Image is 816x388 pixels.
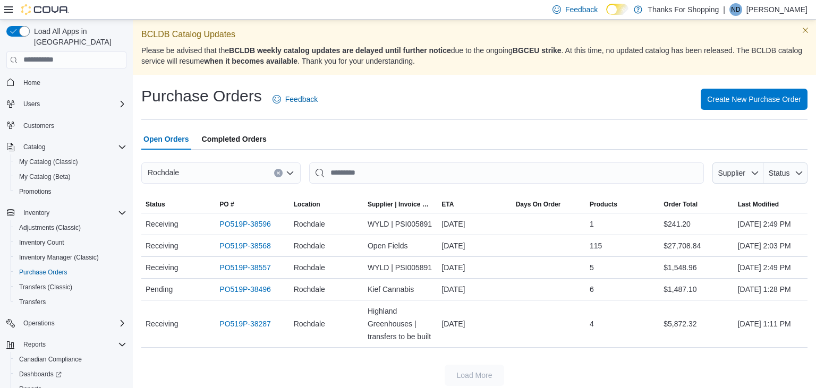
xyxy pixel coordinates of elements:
span: 4 [590,317,594,330]
p: Please be advised that the due to the ongoing . At this time, no updated catalog has been release... [141,45,807,66]
p: Thanks For Shopping [648,3,719,16]
span: Canadian Compliance [15,353,126,366]
span: Feedback [285,94,318,105]
div: [DATE] 1:28 PM [734,279,807,300]
button: Location [290,196,363,213]
span: Purchase Orders [15,266,126,279]
span: 6 [590,283,594,296]
span: Days On Order [516,200,561,209]
span: Status [146,200,165,209]
span: Promotions [19,187,52,196]
button: Open list of options [286,169,294,177]
span: Receiving [146,317,178,330]
div: [DATE] [437,213,511,235]
span: Home [23,79,40,87]
button: Dismiss this callout [799,24,812,37]
div: Kief Cannabis [363,279,437,300]
p: | [723,3,725,16]
span: Dashboards [15,368,126,381]
span: My Catalog (Classic) [15,156,126,168]
a: Home [19,76,45,89]
span: Reports [23,340,46,349]
span: Receiving [146,239,178,252]
a: Inventory Manager (Classic) [15,251,103,264]
button: Inventory [19,206,54,219]
span: Create New Purchase Order [707,94,801,105]
h1: Purchase Orders [141,85,262,107]
span: Inventory Count [15,236,126,249]
span: Rochdale [148,166,179,179]
span: Home [19,76,126,89]
span: Reports [19,338,126,351]
div: [DATE] 2:03 PM [734,235,807,256]
span: Rochdale [294,218,325,230]
div: [DATE] [437,279,511,300]
button: Inventory [2,205,131,220]
div: [DATE] [437,313,511,334]
button: Clear input [274,169,283,177]
span: Inventory Manager (Classic) [15,251,126,264]
button: Users [19,98,44,110]
div: $1,487.10 [659,279,733,300]
span: Receiving [146,218,178,230]
strong: BGCEU strike [513,46,562,55]
button: Transfers [11,295,131,309]
a: My Catalog (Classic) [15,156,82,168]
span: Users [23,100,40,108]
span: Adjustments (Classic) [19,223,81,232]
div: [DATE] 2:49 PM [734,257,807,278]
div: Nikki Dusyk [729,3,742,16]
span: Transfers (Classic) [19,283,72,291]
button: Products [585,196,659,213]
div: [DATE] 1:11 PM [734,313,807,334]
span: Inventory Manager (Classic) [19,253,99,262]
button: PO # [215,196,289,213]
input: This is a search bar. After typing your query, hit enter to filter the results lower in the page. [309,162,704,184]
button: Purchase Orders [11,265,131,280]
button: Reports [2,337,131,352]
span: Purchase Orders [19,268,67,277]
span: Rochdale [294,239,325,252]
span: 1 [590,218,594,230]
span: PO # [219,200,234,209]
button: Last Modified [734,196,807,213]
a: Customers [19,119,58,132]
span: Canadian Compliance [19,355,82,364]
div: Location [294,200,320,209]
div: WYLD | PSI005891 [363,257,437,278]
span: Transfers [19,298,46,306]
span: My Catalog (Beta) [19,173,71,181]
span: ND [731,3,740,16]
div: $5,872.32 [659,313,733,334]
span: Receiving [146,261,178,274]
button: Operations [19,317,59,330]
span: Customers [19,119,126,132]
span: 5 [590,261,594,274]
span: Inventory [19,206,126,219]
a: Dashboards [11,367,131,382]
span: Catalog [19,141,126,153]
span: Catalog [23,143,45,151]
div: $27,708.84 [659,235,733,256]
button: Supplier | Invoice Number [363,196,437,213]
a: PO519P-38557 [219,261,271,274]
span: Feedback [565,4,598,15]
button: Operations [2,316,131,331]
a: Purchase Orders [15,266,72,279]
a: PO519P-38287 [219,317,271,330]
span: Rochdale [294,283,325,296]
button: Promotions [11,184,131,199]
button: Customers [2,118,131,133]
a: Dashboards [15,368,66,381]
span: Load More [457,370,492,381]
span: Open Orders [143,128,189,150]
button: ETA [437,196,511,213]
button: Adjustments (Classic) [11,220,131,235]
button: Users [2,97,131,111]
div: Open Fields [363,235,437,256]
span: Completed Orders [202,128,267,150]
span: Transfers [15,296,126,308]
button: Order Total [659,196,733,213]
span: Inventory Count [19,238,64,247]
